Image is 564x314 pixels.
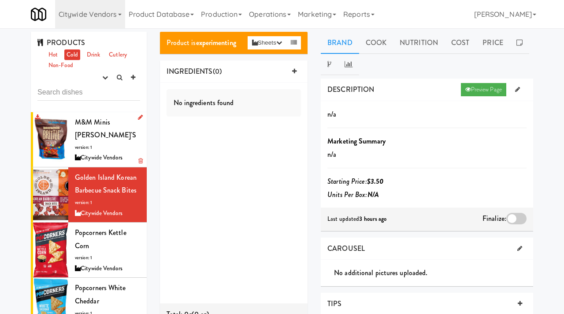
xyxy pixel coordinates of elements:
span: CAROUSEL [327,243,365,253]
img: Micromart [31,7,46,22]
li: Golden Island Korean Barbecue Snack Bitesversion: 1Citywide Vendors [31,167,147,223]
li: M&M Minis [PERSON_NAME]'sversion: 1Citywide Vendors [31,112,147,167]
a: Cost [445,32,476,54]
span: Popcorners Kettle Corn [75,227,126,251]
p: n/a [327,108,527,121]
span: M&M Minis [PERSON_NAME]'s [75,117,137,140]
b: N/A [367,189,379,200]
li: Popcorners Kettle Cornversion: 1Citywide Vendors [31,223,147,278]
span: version: 1 [75,254,92,261]
span: version: 1 [75,199,92,206]
b: 3 hours ago [359,215,386,223]
div: Citywide Vendors [75,208,140,219]
input: Search dishes [37,84,140,101]
a: Drink [85,49,103,61]
button: Sheets [248,36,286,49]
i: Units Per Box: [327,189,379,200]
a: Brand [321,32,359,54]
div: No ingredients found [167,89,301,117]
a: Cutlery [107,49,129,61]
a: Cook [359,32,393,54]
a: Preview Page [461,83,506,96]
span: Last updated [327,215,386,223]
span: INGREDIENTS [167,66,213,76]
i: Starting Price: [327,176,383,186]
b: experimenting [196,38,236,48]
a: Price [476,32,510,54]
a: Cold [64,49,80,61]
span: version: 1 [75,144,92,151]
p: n/a [327,148,527,161]
span: Golden Island Korean Barbecue Snack Bites [75,172,137,196]
span: PRODUCTS [37,38,85,48]
a: Hot [46,49,60,61]
span: (0) [213,66,222,76]
a: Nutrition [393,32,445,54]
b: Marketing Summary [327,136,386,146]
b: $3.50 [367,176,384,186]
div: Citywide Vendors [75,263,140,274]
div: Citywide Vendors [75,152,140,163]
span: Popcorners White Cheddar [75,283,126,306]
div: No additional pictures uploaded. [334,266,533,280]
span: TIPS [327,299,341,309]
span: Product is [167,38,236,48]
span: DESCRIPTION [327,84,374,95]
span: Finalize: [482,213,506,223]
a: Non-Food [46,60,75,71]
